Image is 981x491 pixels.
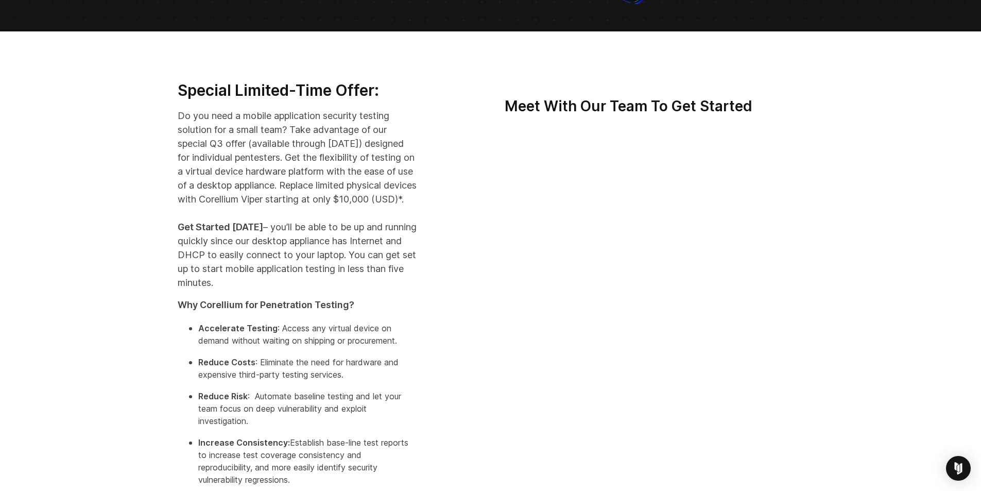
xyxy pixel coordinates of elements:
strong: Get Started [DATE] [178,222,263,232]
strong: Reduce Risk [198,391,248,401]
strong: Why Corellium for Penetration Testing? [178,299,354,310]
p: : Access any virtual device on demand without waiting on shipping or procurement. [198,322,417,347]
strong: Reduce Costs [198,357,255,367]
h3: Special Limited-Time Offer: [178,81,417,100]
strong: Meet With Our Team To Get Started [505,97,752,115]
strong: Accelerate Testing [198,323,278,333]
div: Open Intercom Messenger [946,456,971,481]
p: : Eliminate the need for hardware and expensive third-party testing services. [198,356,417,381]
p: : Automate baseline testing and let your team focus on deep vulnerability and exploit investigation. [198,390,417,427]
strong: Increase Consistency: [198,437,290,448]
p: Establish base-line test reports to increase test coverage consistency and reproducibility, and m... [198,436,417,486]
p: Do you need a mobile application security testing solution for a small team? Take advantage of ou... [178,109,417,290]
